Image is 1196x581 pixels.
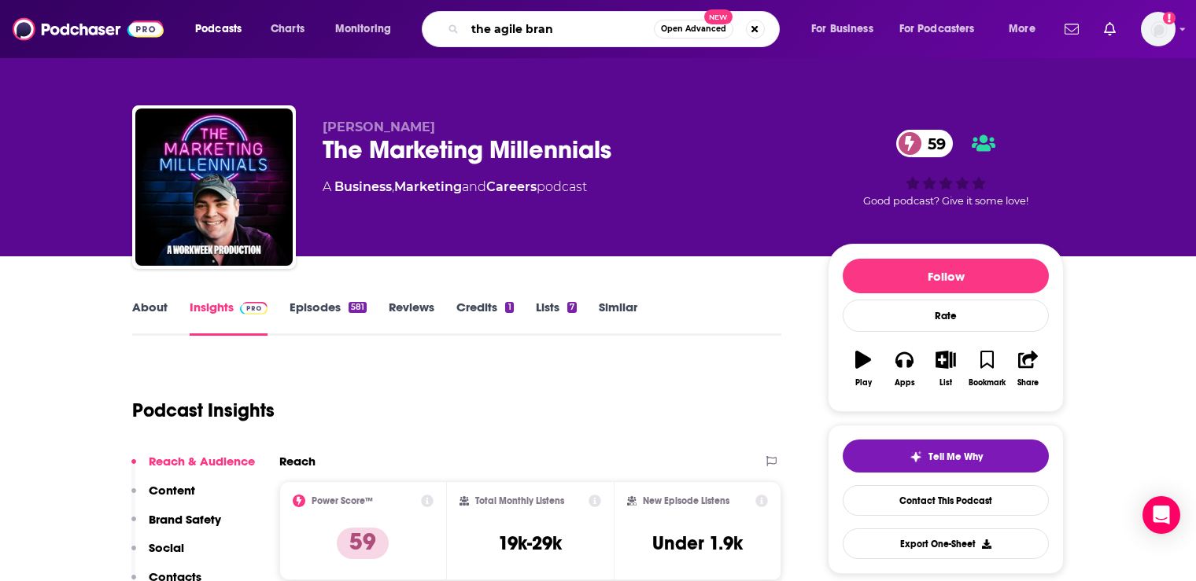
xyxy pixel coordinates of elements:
[1141,12,1176,46] span: Logged in as Inkhouse1
[486,179,537,194] a: Careers
[863,195,1028,207] span: Good podcast? Give it some love!
[654,20,733,39] button: Open AdvancedNew
[899,18,975,40] span: For Podcasters
[131,512,221,541] button: Brand Safety
[389,300,434,336] a: Reviews
[323,178,587,197] div: A podcast
[599,300,637,336] a: Similar
[190,300,268,336] a: InsightsPodchaser Pro
[1009,18,1035,40] span: More
[271,18,305,40] span: Charts
[567,302,577,313] div: 7
[800,17,893,42] button: open menu
[335,18,391,40] span: Monitoring
[925,340,966,397] button: List
[928,450,983,463] span: Tell Me Why
[910,450,922,463] img: tell me why sparkle
[475,495,564,506] h2: Total Monthly Listens
[392,179,394,194] span: ,
[13,14,164,44] img: Podchaser - Follow, Share and Rate Podcasts
[465,17,654,42] input: Search podcasts, credits, & more...
[312,495,373,506] h2: Power Score™
[498,531,562,555] h3: 19k-29k
[1008,340,1049,397] button: Share
[1098,16,1122,42] a: Show notifications dropdown
[843,439,1049,473] button: tell me why sparkleTell Me Why
[912,130,954,157] span: 59
[1017,378,1039,388] div: Share
[240,302,268,314] img: Podchaser Pro
[969,378,1006,388] div: Bookmark
[394,179,462,194] a: Marketing
[939,378,952,388] div: List
[966,340,1007,397] button: Bookmark
[1163,12,1176,24] svg: Add a profile image
[896,130,954,157] a: 59
[131,540,184,569] button: Social
[349,302,367,313] div: 581
[462,179,486,194] span: and
[1141,12,1176,46] button: Show profile menu
[132,399,275,422] h1: Podcast Insights
[884,340,925,397] button: Apps
[998,17,1055,42] button: open menu
[843,259,1049,293] button: Follow
[290,300,367,336] a: Episodes581
[661,25,726,33] span: Open Advanced
[149,454,255,469] p: Reach & Audience
[505,302,513,313] div: 1
[1142,496,1180,534] div: Open Intercom Messenger
[889,17,998,42] button: open menu
[843,340,884,397] button: Play
[828,120,1064,217] div: 59Good podcast? Give it some love!
[184,17,262,42] button: open menu
[131,454,255,483] button: Reach & Audience
[334,179,392,194] a: Business
[704,9,733,24] span: New
[536,300,577,336] a: Lists7
[811,18,873,40] span: For Business
[1058,16,1085,42] a: Show notifications dropdown
[643,495,729,506] h2: New Episode Listens
[132,300,168,336] a: About
[437,11,795,47] div: Search podcasts, credits, & more...
[843,485,1049,516] a: Contact This Podcast
[843,300,1049,332] div: Rate
[456,300,513,336] a: Credits1
[652,531,743,555] h3: Under 1.9k
[149,540,184,555] p: Social
[855,378,872,388] div: Play
[1141,12,1176,46] img: User Profile
[279,454,316,469] h2: Reach
[324,17,412,42] button: open menu
[131,483,195,512] button: Content
[149,512,221,527] p: Brand Safety
[323,120,435,134] span: [PERSON_NAME]
[135,108,293,266] img: The Marketing Millennials
[195,18,242,40] span: Podcasts
[843,528,1049,559] button: Export One-Sheet
[260,17,314,42] a: Charts
[337,528,389,559] p: 59
[149,483,195,498] p: Content
[895,378,915,388] div: Apps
